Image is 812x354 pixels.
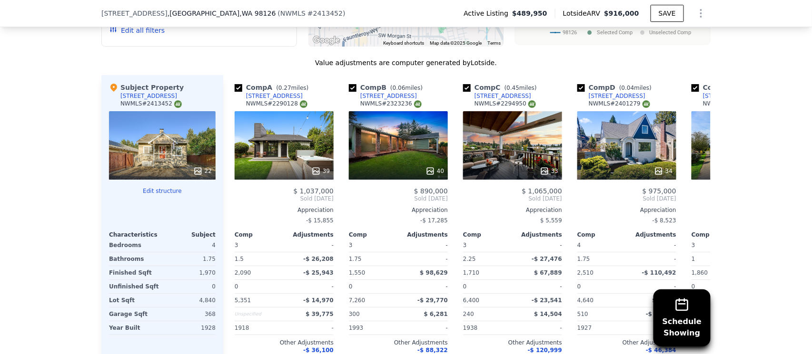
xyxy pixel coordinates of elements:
div: 2.25 [463,252,511,266]
div: NWMLS # 2349770 [703,100,764,108]
span: 4,640 [577,297,594,304]
a: [STREET_ADDRESS] [349,92,417,100]
span: $ 1,065,000 [522,187,562,195]
span: -$ 15,855 [306,217,334,224]
a: [STREET_ADDRESS] [463,92,531,100]
div: Unspecified [235,307,282,321]
span: 3 [692,242,695,249]
div: Comp C [463,83,541,92]
div: Bathrooms [109,252,160,266]
div: - [629,239,676,252]
div: 1,970 [164,266,216,279]
div: Finished Sqft [109,266,160,279]
div: 368 [164,307,216,321]
span: $ 975,000 [643,187,676,195]
span: $916,000 [604,10,639,17]
div: NWMLS # 2323236 [360,100,422,108]
div: Comp [692,231,741,239]
span: [STREET_ADDRESS] [101,9,168,18]
span: -$ 88,322 [417,347,448,354]
div: Appreciation [577,206,676,214]
div: Comp [463,231,513,239]
span: 0 [692,283,695,290]
span: 1,710 [463,269,479,276]
img: Google [311,34,342,47]
span: 0 [577,283,581,290]
a: Terms (opens in new tab) [487,40,501,46]
div: NWMLS # 2294950 [475,100,536,108]
span: $ 5,559 [540,217,562,224]
div: Characteristics [109,231,162,239]
span: 1,860 [692,269,708,276]
text: Selected Comp [597,29,633,36]
div: [STREET_ADDRESS] [475,92,531,100]
span: 1,550 [349,269,365,276]
div: 1.75 [349,252,396,266]
div: 4 [164,239,216,252]
span: 0 [235,283,238,290]
div: - [629,280,676,293]
span: 0.45 [506,85,519,91]
a: Open this area in Google Maps (opens a new window) [311,34,342,47]
div: - [286,280,334,293]
span: Sold [DATE] [692,195,791,202]
div: - [629,321,676,335]
div: - [400,280,448,293]
span: # 2413452 [307,10,343,17]
span: -$ 27,476 [532,256,562,262]
div: Subject Property [109,83,184,92]
span: 240 [463,311,474,317]
span: -$ 14,526 [646,311,676,317]
span: $ 1,037,000 [293,187,334,195]
div: Adjustments [627,231,676,239]
span: , WA 98126 [239,10,276,17]
button: Edit all filters [109,26,165,35]
span: -$ 120,999 [528,347,562,354]
span: $ 67,889 [534,269,562,276]
div: 1.5 [235,252,282,266]
a: [STREET_ADDRESS][PERSON_NAME] [692,92,802,100]
span: Sold [DATE] [349,195,448,202]
span: Sold [DATE] [577,195,676,202]
div: NWMLS # 2401279 [589,100,650,108]
span: 0 [463,283,467,290]
div: - [400,321,448,335]
div: Other Adjustments [235,339,334,346]
div: 1.75 [164,252,216,266]
div: - [400,252,448,266]
span: 3 [235,242,238,249]
div: Appreciation [235,206,334,214]
span: Lotside ARV [563,9,604,18]
span: Active Listing [464,9,512,18]
span: 0.27 [278,85,291,91]
div: [STREET_ADDRESS] [360,92,417,100]
div: 1.75 [577,252,625,266]
span: Map data ©2025 Google [430,40,482,46]
div: 39 [311,166,330,176]
div: Other Adjustments [349,339,448,346]
div: NWMLS # 2413452 [120,100,182,108]
span: 5,351 [235,297,251,304]
div: 22 [193,166,212,176]
img: NWMLS Logo [300,100,307,108]
span: Sold [DATE] [463,195,562,202]
div: 1928 [164,321,216,335]
img: NWMLS Logo [414,100,422,108]
span: -$ 8,523 [653,217,676,224]
span: 6,400 [463,297,479,304]
text: 98126 [563,29,577,36]
div: [STREET_ADDRESS][PERSON_NAME] [703,92,802,100]
text: Unselected Comp [650,29,692,36]
span: $ 2,842 [653,297,676,304]
div: 1927 [577,321,625,335]
div: Other Adjustments [463,339,562,346]
button: ScheduleShowing [654,289,711,346]
span: , [GEOGRAPHIC_DATA] [168,9,276,18]
span: $ 6,281 [424,311,448,317]
div: NWMLS # 2290128 [246,100,307,108]
div: 40 [426,166,444,176]
span: 510 [577,311,588,317]
span: 2,510 [577,269,594,276]
div: [STREET_ADDRESS] [589,92,645,100]
span: -$ 29,770 [417,297,448,304]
